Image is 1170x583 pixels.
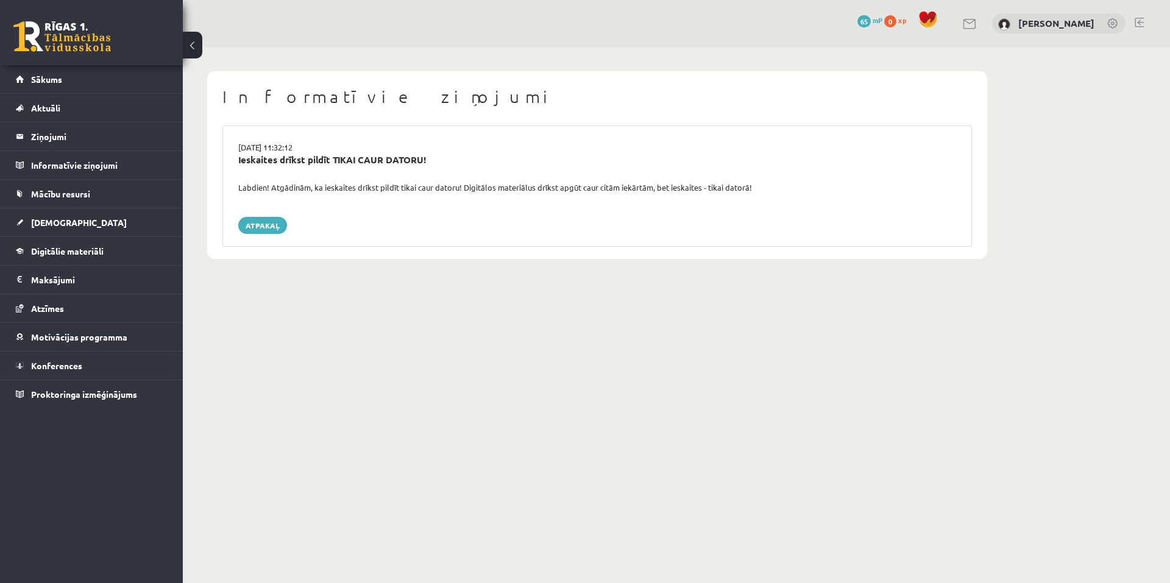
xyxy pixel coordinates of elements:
span: 65 [857,15,871,27]
div: Ieskaites drīkst pildīt TIKAI CAUR DATORU! [238,153,956,167]
span: Mācību resursi [31,188,90,199]
legend: Informatīvie ziņojumi [31,151,168,179]
a: [PERSON_NAME] [1018,17,1094,29]
span: xp [898,15,906,25]
span: Motivācijas programma [31,331,127,342]
a: Digitālie materiāli [16,237,168,265]
a: Aktuāli [16,94,168,122]
h1: Informatīvie ziņojumi [222,87,972,107]
a: 0 xp [884,15,912,25]
span: Digitālie materiāli [31,246,104,256]
a: Atzīmes [16,294,168,322]
span: Proktoringa izmēģinājums [31,389,137,400]
span: [DEMOGRAPHIC_DATA] [31,217,127,228]
a: Sākums [16,65,168,93]
a: Mācību resursi [16,180,168,208]
legend: Ziņojumi [31,122,168,150]
span: Aktuāli [31,102,60,113]
a: 65 mP [857,15,882,25]
div: [DATE] 11:32:12 [229,141,965,154]
img: Ilia Ganebnyi [998,18,1010,30]
div: Labdien! Atgādinām, ka ieskaites drīkst pildīt tikai caur datoru! Digitālos materiālus drīkst apg... [229,182,965,194]
a: Ziņojumi [16,122,168,150]
a: Motivācijas programma [16,323,168,351]
a: [DEMOGRAPHIC_DATA] [16,208,168,236]
a: Informatīvie ziņojumi [16,151,168,179]
legend: Maksājumi [31,266,168,294]
a: Rīgas 1. Tālmācības vidusskola [13,21,111,52]
a: Proktoringa izmēģinājums [16,380,168,408]
a: Atpakaļ [238,217,287,234]
span: Sākums [31,74,62,85]
span: mP [873,15,882,25]
span: Konferences [31,360,82,371]
a: Konferences [16,352,168,380]
span: 0 [884,15,896,27]
span: Atzīmes [31,303,64,314]
a: Maksājumi [16,266,168,294]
